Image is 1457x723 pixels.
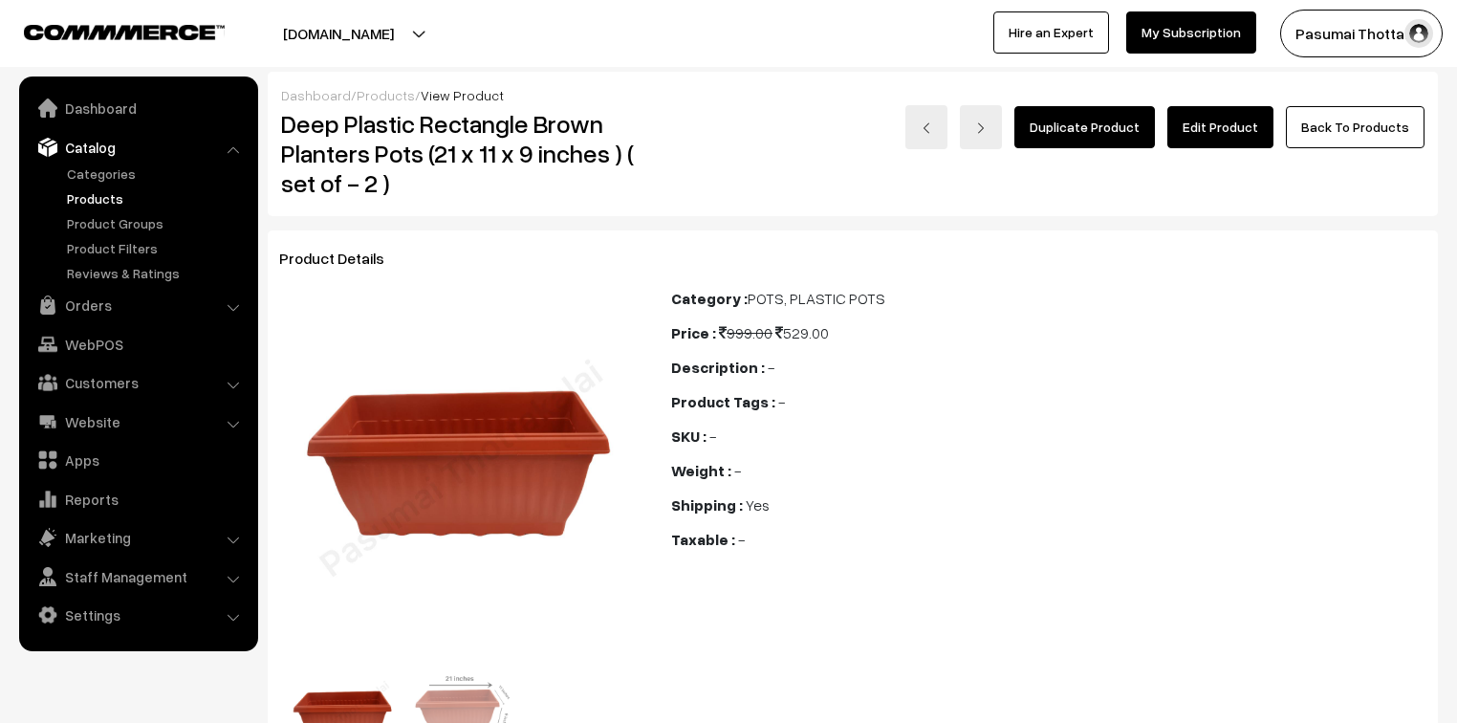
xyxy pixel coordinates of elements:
[24,19,191,42] a: COMMMERCE
[671,495,743,515] b: Shipping :
[671,321,1426,344] div: 529.00
[279,249,407,268] span: Product Details
[421,87,504,103] span: View Product
[24,443,251,477] a: Apps
[24,25,225,39] img: COMMMERCE
[62,238,251,258] a: Product Filters
[24,327,251,361] a: WebPOS
[62,188,251,208] a: Products
[62,263,251,283] a: Reviews & Ratings
[768,358,774,377] span: -
[1167,106,1273,148] a: Edit Product
[671,289,748,308] b: Category :
[1404,19,1433,48] img: user
[357,87,415,103] a: Products
[1126,11,1256,54] a: My Subscription
[734,461,741,480] span: -
[671,287,1426,310] div: POTS, PLASTIC POTS
[993,11,1109,54] a: Hire an Expert
[24,91,251,125] a: Dashboard
[975,122,987,134] img: right-arrow.png
[24,482,251,516] a: Reports
[778,392,785,411] span: -
[24,365,251,400] a: Customers
[216,10,461,57] button: [DOMAIN_NAME]
[62,164,251,184] a: Categories
[671,358,765,377] b: Description :
[921,122,932,134] img: left-arrow.png
[281,85,1424,105] div: / /
[24,598,251,632] a: Settings
[738,530,745,549] span: -
[671,392,775,411] b: Product Tags :
[671,427,707,446] b: SKU :
[24,288,251,322] a: Orders
[1280,10,1443,57] button: Pasumai Thotta…
[62,213,251,233] a: Product Groups
[24,130,251,164] a: Catalog
[719,323,772,342] span: 999.00
[24,559,251,594] a: Staff Management
[24,405,251,439] a: Website
[281,87,351,103] a: Dashboard
[671,461,731,480] b: Weight :
[1014,106,1155,148] a: Duplicate Product
[746,495,770,515] span: Yes
[281,109,643,199] h2: Deep Plastic Rectangle Brown Planters Pots (21 x 11 x 9 inches ) ( set of - 2 )
[24,520,251,555] a: Marketing
[671,530,735,549] b: Taxable :
[709,427,716,446] span: -
[287,295,635,643] img: 17292340498644photo_2024-10-18_12-16-34.jpg
[1286,106,1424,148] a: Back To Products
[671,323,716,342] b: Price :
